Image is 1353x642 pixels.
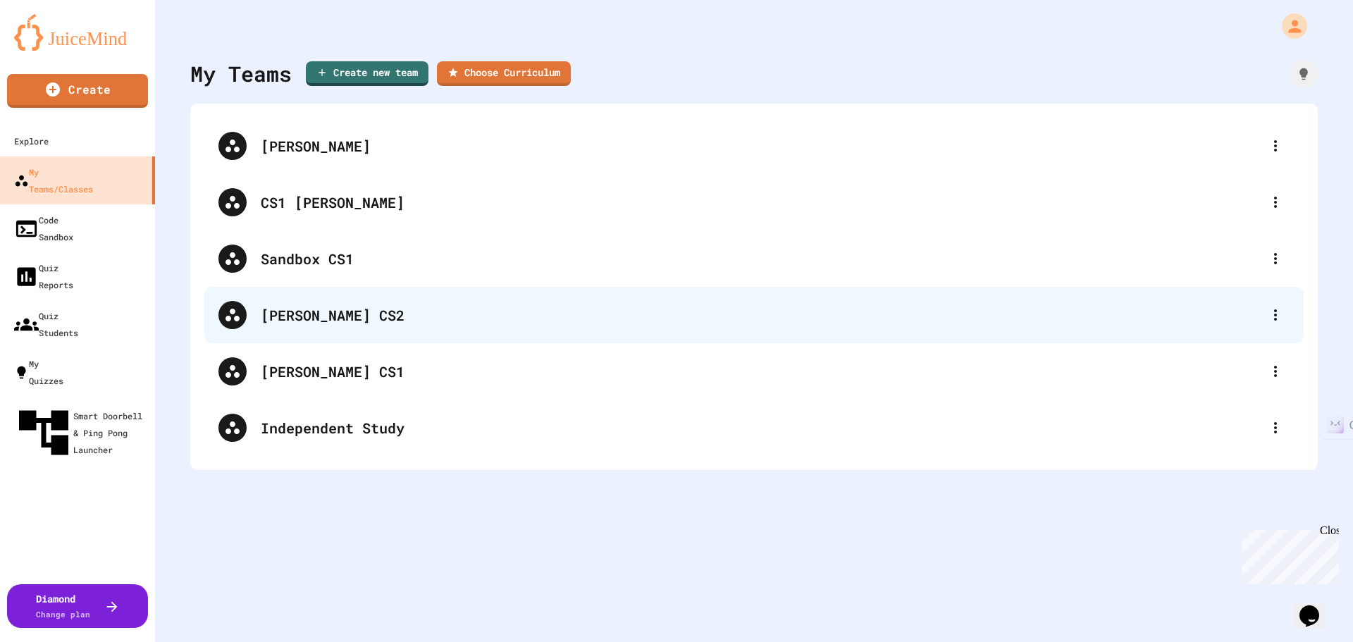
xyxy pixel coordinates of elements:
div: Quiz Students [14,307,78,341]
div: [PERSON_NAME] [204,118,1304,174]
div: Diamond [36,591,90,621]
div: CS1 [PERSON_NAME] [261,192,1261,213]
div: Sandbox CS1 [204,230,1304,287]
div: My Quizzes [14,355,63,389]
div: Explore [14,132,49,149]
div: CS1 [PERSON_NAME] [204,174,1304,230]
div: [PERSON_NAME] CS2 [261,304,1261,326]
a: Create [7,74,148,108]
a: Choose Curriculum [437,61,571,86]
iframe: chat widget [1236,524,1339,584]
div: Smart Doorbell & Ping Pong Launcher [14,403,149,462]
div: How it works [1290,60,1318,88]
div: Sandbox CS1 [261,248,1261,269]
div: My Account [1267,10,1311,42]
button: DiamondChange plan [7,584,148,628]
a: Create new team [306,61,428,86]
span: Change plan [36,609,90,619]
img: logo-orange.svg [14,14,141,51]
div: [PERSON_NAME] CS1 [204,343,1304,400]
div: Code Sandbox [14,211,73,245]
div: Independent Study [204,400,1304,456]
div: Chat with us now!Close [6,6,97,89]
div: [PERSON_NAME] CS1 [261,361,1261,382]
div: [PERSON_NAME] [261,135,1261,156]
div: Independent Study [261,417,1261,438]
div: My Teams/Classes [14,163,93,197]
div: [PERSON_NAME] CS2 [204,287,1304,343]
iframe: chat widget [1294,586,1339,628]
div: Quiz Reports [14,259,73,293]
div: My Teams [190,58,292,89]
